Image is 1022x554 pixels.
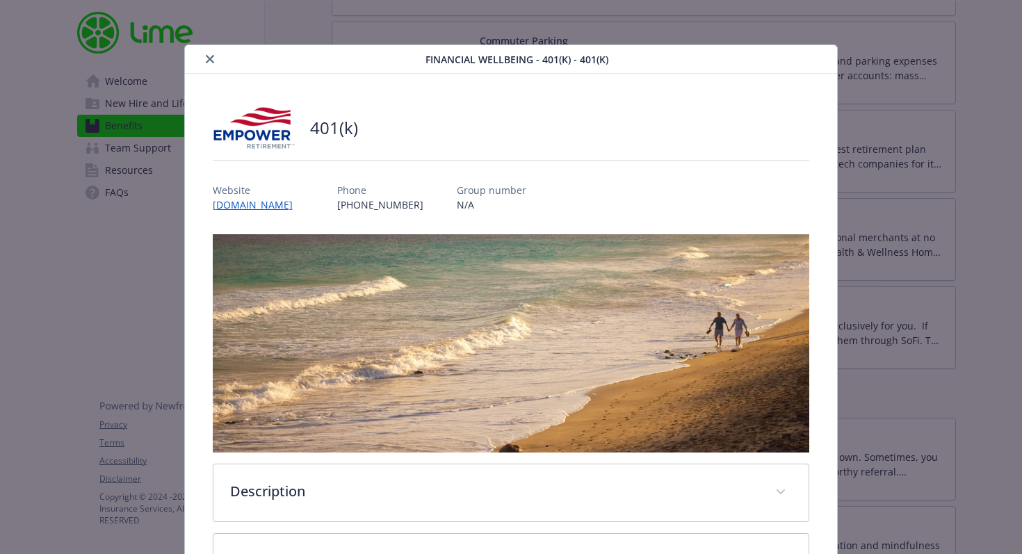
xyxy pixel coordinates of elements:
[337,183,423,197] p: Phone
[213,234,810,453] img: banner
[230,481,759,502] p: Description
[310,116,358,140] h2: 401(k)
[213,198,304,211] a: [DOMAIN_NAME]
[457,197,526,212] p: N/A
[425,52,608,67] span: Financial Wellbeing - 401(k) - 401(k)
[213,464,809,521] div: Description
[213,183,304,197] p: Website
[202,51,218,67] button: close
[213,107,296,149] img: Empower Retirement
[337,197,423,212] p: [PHONE_NUMBER]
[457,183,526,197] p: Group number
